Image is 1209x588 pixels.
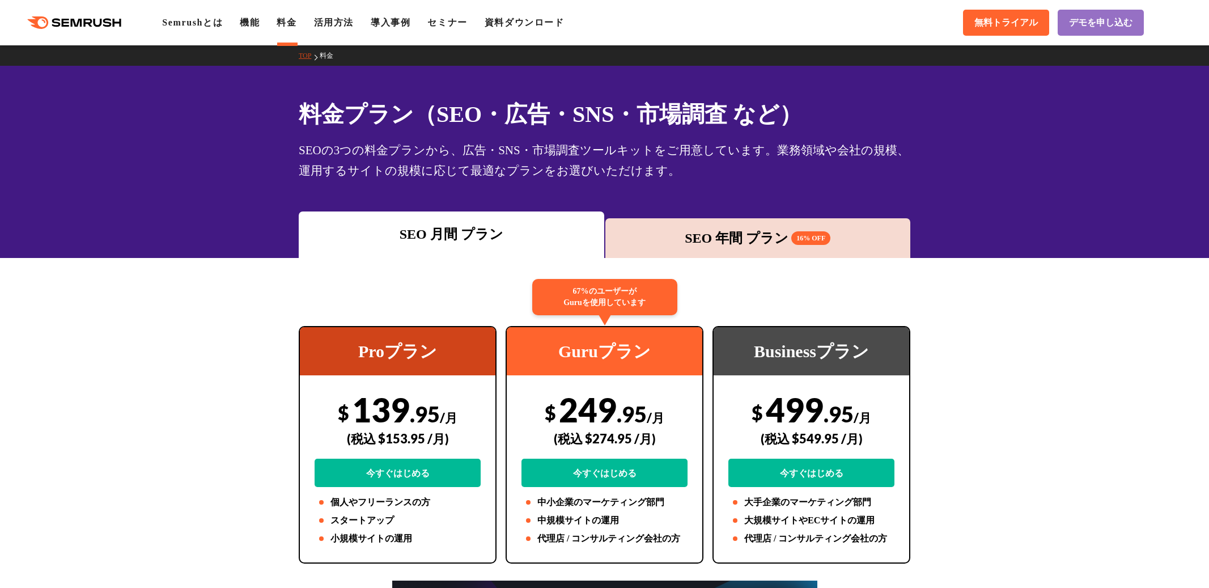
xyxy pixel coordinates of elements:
[728,418,894,459] div: (税込 $549.95 /月)
[647,410,664,425] span: /月
[714,327,909,375] div: Businessプラン
[824,401,854,427] span: .95
[507,327,702,375] div: Guruプラン
[277,18,296,27] a: 料金
[485,18,565,27] a: 資料ダウンロード
[963,10,1049,36] a: 無料トライアル
[315,514,481,527] li: スタートアップ
[371,18,410,27] a: 導入事例
[728,514,894,527] li: 大規模サイトやECサイトの運用
[752,401,763,424] span: $
[521,418,688,459] div: (税込 $274.95 /月)
[611,228,905,248] div: SEO 年間 プラン
[320,52,342,60] a: 料金
[440,410,457,425] span: /月
[427,18,467,27] a: セミナー
[314,18,354,27] a: 活用方法
[521,532,688,545] li: 代理店 / コンサルティング会社の方
[304,224,599,244] div: SEO 月間 プラン
[299,140,910,181] div: SEOの3つの料金プランから、広告・SNS・市場調査ツールキットをご用意しています。業務領域や会社の規模、運用するサイトの規模に応じて最適なプランをお選びいただけます。
[299,98,910,131] h1: 料金プラン（SEO・広告・SNS・市場調査 など）
[521,390,688,487] div: 249
[410,401,440,427] span: .95
[521,496,688,509] li: 中小企業のマーケティング部門
[338,401,349,424] span: $
[791,231,830,245] span: 16% OFF
[300,327,495,375] div: Proプラン
[728,390,894,487] div: 499
[854,410,871,425] span: /月
[299,52,320,60] a: TOP
[728,459,894,487] a: 今すぐはじめる
[974,17,1038,29] span: 無料トライアル
[315,459,481,487] a: 今すぐはじめる
[521,514,688,527] li: 中規模サイトの運用
[617,401,647,427] span: .95
[521,459,688,487] a: 今すぐはじめる
[1069,17,1132,29] span: デモを申し込む
[728,532,894,545] li: 代理店 / コンサルティング会社の方
[532,279,677,315] div: 67%のユーザーが Guruを使用しています
[315,532,481,545] li: 小規模サイトの運用
[1058,10,1144,36] a: デモを申し込む
[315,496,481,509] li: 個人やフリーランスの方
[240,18,260,27] a: 機能
[315,418,481,459] div: (税込 $153.95 /月)
[545,401,556,424] span: $
[728,496,894,509] li: 大手企業のマーケティング部門
[315,390,481,487] div: 139
[162,18,223,27] a: Semrushとは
